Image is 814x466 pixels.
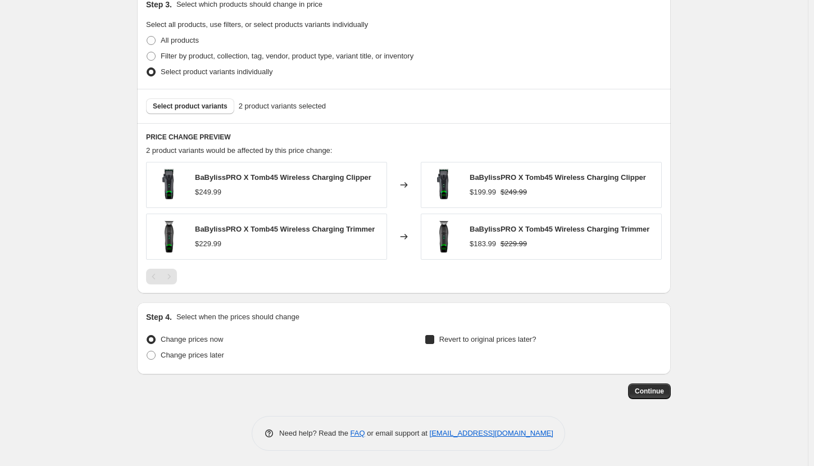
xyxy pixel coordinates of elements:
[195,173,371,182] span: BaBylissPRO X Tomb45 Wireless Charging Clipper
[365,429,430,437] span: or email support at
[152,220,186,254] img: BaBylissPRO_X_Tomb45_Wireless_Charging_Clipper_6_80x.png
[146,133,662,142] h6: PRICE CHANGE PREVIEW
[152,168,186,202] img: BaBylissPRO_X_Tomb45_Wireless_Charging_Clipper_11_80x.png
[239,101,326,112] span: 2 product variants selected
[279,429,351,437] span: Need help? Read the
[635,387,664,396] span: Continue
[628,383,671,399] button: Continue
[176,311,299,323] p: Select when the prices should change
[427,220,461,254] img: BaBylissPRO_X_Tomb45_Wireless_Charging_Clipper_6_80x.png
[470,187,496,198] div: $199.99
[146,20,368,29] span: Select all products, use filters, or select products variants individually
[146,311,172,323] h2: Step 4.
[501,187,527,198] strike: $249.99
[195,187,221,198] div: $249.99
[439,335,536,343] span: Revert to original prices later?
[470,225,649,233] span: BaBylissPRO X Tomb45 Wireless Charging Trimmer
[161,351,224,359] span: Change prices later
[153,102,228,111] span: Select product variants
[146,98,234,114] button: Select product variants
[195,238,221,250] div: $229.99
[161,52,413,60] span: Filter by product, collection, tag, vendor, product type, variant title, or inventory
[146,269,177,284] nav: Pagination
[351,429,365,437] a: FAQ
[161,36,199,44] span: All products
[427,168,461,202] img: BaBylissPRO_X_Tomb45_Wireless_Charging_Clipper_11_80x.png
[501,238,527,250] strike: $229.99
[430,429,553,437] a: [EMAIL_ADDRESS][DOMAIN_NAME]
[470,173,646,182] span: BaBylissPRO X Tomb45 Wireless Charging Clipper
[470,238,496,250] div: $183.99
[161,335,223,343] span: Change prices now
[146,146,332,155] span: 2 product variants would be affected by this price change:
[195,225,375,233] span: BaBylissPRO X Tomb45 Wireless Charging Trimmer
[161,67,272,76] span: Select product variants individually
